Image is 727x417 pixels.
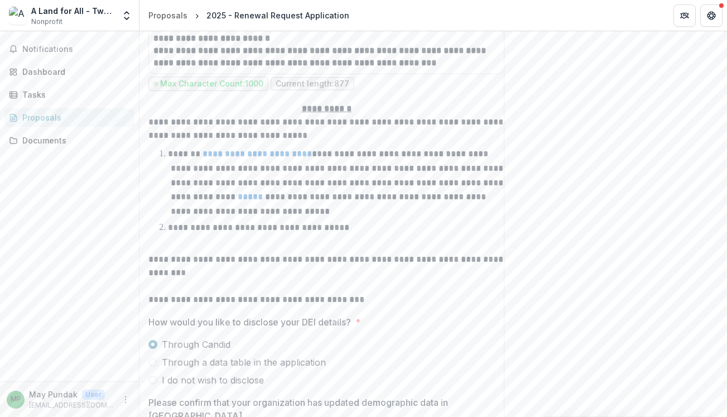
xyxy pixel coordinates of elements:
[162,338,230,351] span: Through Candid
[4,108,134,127] a: Proposals
[22,66,126,78] div: Dashboard
[31,5,114,17] div: A Land for All - Two States One Homeland
[144,7,192,23] a: Proposals
[162,356,326,369] span: Through a data table in the application
[31,17,62,27] span: Nonprofit
[673,4,696,27] button: Partners
[9,7,27,25] img: A Land for All - Two States One Homeland
[119,393,132,406] button: More
[276,79,349,89] p: Current length: 877
[162,373,264,387] span: I do not wish to disclose
[11,396,21,403] div: May Pundak
[4,131,134,150] a: Documents
[22,89,126,100] div: Tasks
[22,135,126,146] div: Documents
[206,9,349,21] div: 2025 - Renewal Request Application
[148,9,187,21] div: Proposals
[144,7,354,23] nav: breadcrumb
[4,63,134,81] a: Dashboard
[160,79,263,89] p: Max Character Count: 1000
[29,389,78,400] p: May Pundak
[148,315,351,329] p: How would you like to disclose your DEI details?
[4,85,134,104] a: Tasks
[29,400,114,410] p: [EMAIL_ADDRESS][DOMAIN_NAME]
[119,4,134,27] button: Open entity switcher
[22,45,130,54] span: Notifications
[82,390,105,400] p: User
[700,4,723,27] button: Get Help
[22,112,126,123] div: Proposals
[4,40,134,58] button: Notifications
